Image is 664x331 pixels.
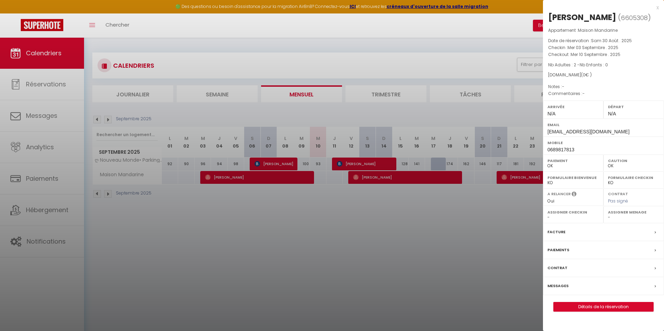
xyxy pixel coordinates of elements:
span: 0 [583,72,585,78]
span: N/A [547,111,555,116]
p: Notes : [548,83,659,90]
span: Nb Enfants : 0 [580,62,608,68]
label: Caution [608,157,660,164]
span: Nb Adultes : 2 - [548,62,608,68]
label: A relancer [547,191,571,197]
span: Maison Mandarine [578,27,618,33]
span: N/A [608,111,616,116]
p: Commentaires : [548,90,659,97]
span: Sam 30 Août . 2025 [591,38,632,44]
label: Paiement [547,157,599,164]
p: Checkin : [548,44,659,51]
button: Détails de la réservation [553,302,654,312]
label: Départ [608,103,660,110]
span: Pas signé [608,198,628,204]
label: Paiements [547,246,569,254]
label: Formulaire Bienvenue [547,174,599,181]
span: Mer 03 Septembre . 2025 [568,45,618,50]
label: Arrivée [547,103,599,110]
label: Assigner Menage [608,209,660,216]
div: x [543,3,659,12]
label: Messages [547,282,569,290]
span: ( € ) [581,72,592,78]
span: 0689817813 [547,147,574,152]
p: Date de réservation : [548,37,659,44]
label: Formulaire Checkin [608,174,660,181]
p: Appartement : [548,27,659,34]
label: Contrat [608,191,628,196]
span: - [562,84,564,89]
label: Facture [547,228,565,236]
span: Mer 10 Septembre . 2025 [571,51,620,57]
span: - [582,91,585,96]
span: ( ) [618,13,651,22]
span: [EMAIL_ADDRESS][DOMAIN_NAME] [547,129,629,134]
label: Contrat [547,264,568,272]
label: Mobile [547,139,660,146]
div: [PERSON_NAME] [548,12,616,23]
label: Email [547,121,660,128]
span: 6605308 [621,13,648,22]
div: [DOMAIN_NAME] [548,72,659,78]
i: Sélectionner OUI si vous souhaiter envoyer les séquences de messages post-checkout [572,191,577,199]
p: Checkout : [548,51,659,58]
label: Assigner Checkin [547,209,599,216]
a: Détails de la réservation [554,302,653,311]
